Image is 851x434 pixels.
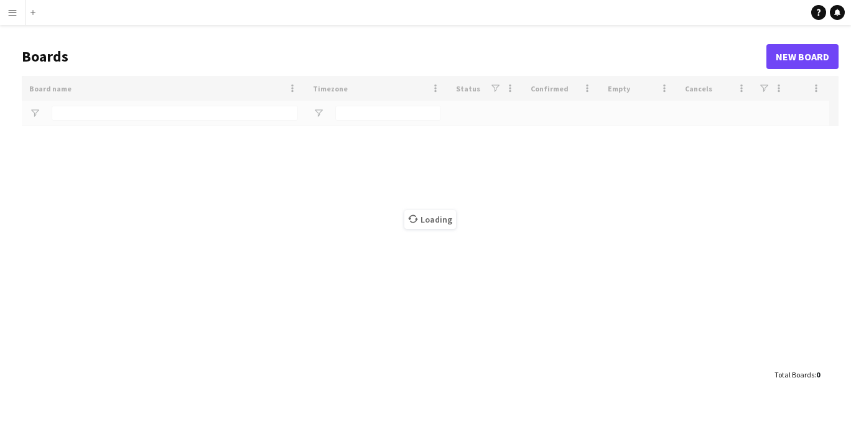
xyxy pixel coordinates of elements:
[22,47,766,66] h1: Boards
[766,44,839,69] a: New Board
[774,362,820,387] div: :
[816,370,820,379] span: 0
[774,370,814,379] span: Total Boards
[404,210,456,229] span: Loading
